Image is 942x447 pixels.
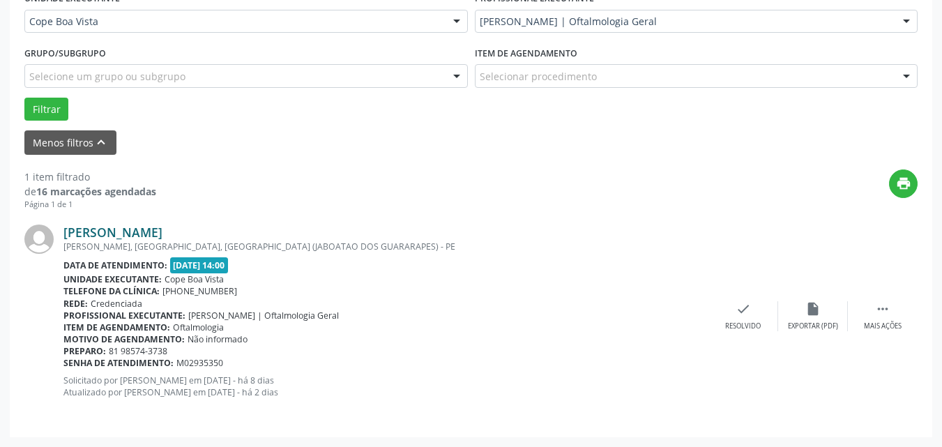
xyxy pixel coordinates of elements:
[63,333,185,345] b: Motivo de agendamento:
[36,185,156,198] strong: 16 marcações agendadas
[188,333,248,345] span: Não informado
[24,199,156,211] div: Página 1 de 1
[875,301,890,317] i: 
[29,69,185,84] span: Selecione um grupo ou subgrupo
[480,15,890,29] span: [PERSON_NAME] | Oftalmologia Geral
[63,273,162,285] b: Unidade executante:
[725,321,761,331] div: Resolvido
[889,169,918,198] button: print
[63,374,708,398] p: Solicitado por [PERSON_NAME] em [DATE] - há 8 dias Atualizado por [PERSON_NAME] em [DATE] - há 2 ...
[24,43,106,64] label: Grupo/Subgrupo
[24,184,156,199] div: de
[805,301,821,317] i: insert_drive_file
[109,345,167,357] span: 81 98574-3738
[480,69,597,84] span: Selecionar procedimento
[188,310,339,321] span: [PERSON_NAME] | Oftalmologia Geral
[91,298,142,310] span: Credenciada
[176,357,223,369] span: M02935350
[93,135,109,150] i: keyboard_arrow_up
[162,285,237,297] span: [PHONE_NUMBER]
[24,225,54,254] img: img
[63,285,160,297] b: Telefone da clínica:
[63,357,174,369] b: Senha de atendimento:
[864,321,902,331] div: Mais ações
[63,321,170,333] b: Item de agendamento:
[165,273,224,285] span: Cope Boa Vista
[63,241,708,252] div: [PERSON_NAME], [GEOGRAPHIC_DATA], [GEOGRAPHIC_DATA] (JABOATAO DOS GUARARAPES) - PE
[63,225,162,240] a: [PERSON_NAME]
[29,15,439,29] span: Cope Boa Vista
[63,298,88,310] b: Rede:
[63,345,106,357] b: Preparo:
[475,43,577,64] label: Item de agendamento
[24,169,156,184] div: 1 item filtrado
[173,321,224,333] span: Oftalmologia
[736,301,751,317] i: check
[24,130,116,155] button: Menos filtroskeyboard_arrow_up
[63,259,167,271] b: Data de atendimento:
[896,176,911,191] i: print
[24,98,68,121] button: Filtrar
[170,257,229,273] span: [DATE] 14:00
[63,310,185,321] b: Profissional executante:
[788,321,838,331] div: Exportar (PDF)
